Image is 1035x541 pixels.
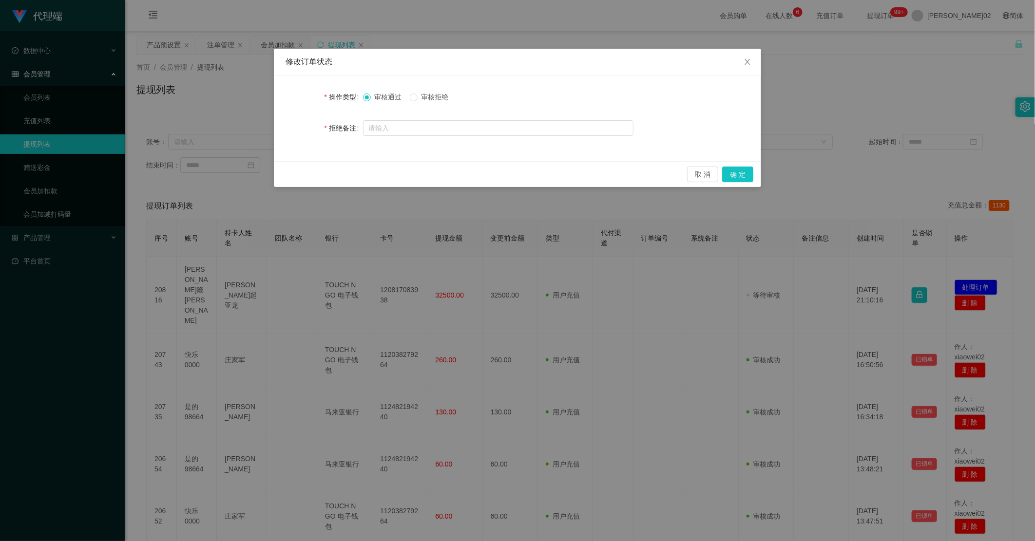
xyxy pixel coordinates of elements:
div: 修改订单状态 [286,56,749,67]
button: 关闭 [734,49,761,76]
label: 操作类型： [324,93,363,101]
i: 图标： 关闭 [744,58,751,66]
input: 请输入 [363,120,633,136]
label: 拒绝备注： [324,124,363,132]
span: 审核通过 [371,93,406,101]
span: 审核拒绝 [418,93,453,101]
button: 确 定 [722,167,753,182]
button: 取 消 [687,167,718,182]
